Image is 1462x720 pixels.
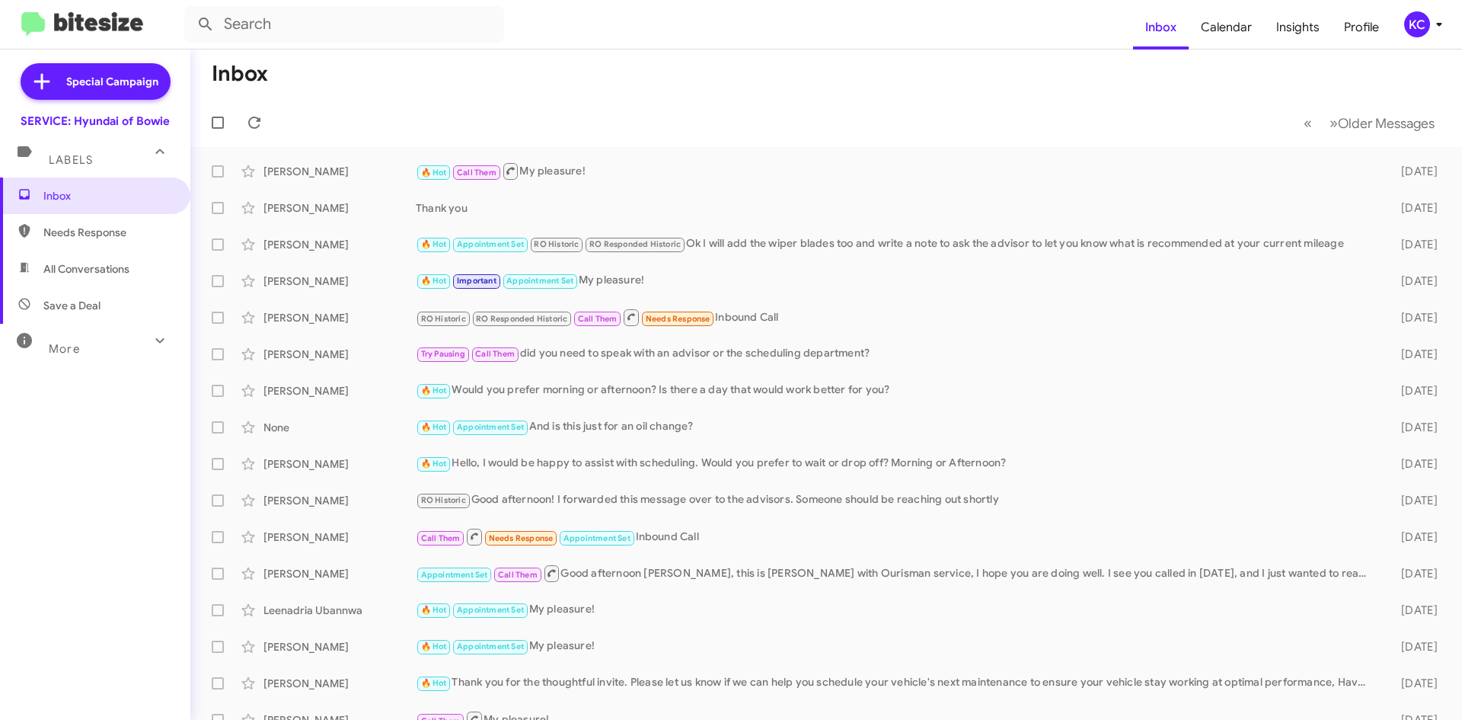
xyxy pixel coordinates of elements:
[457,239,524,249] span: Appointment Set
[1377,420,1450,435] div: [DATE]
[416,527,1377,546] div: Inbound Call
[1377,200,1450,216] div: [DATE]
[1189,5,1264,50] a: Calendar
[421,422,447,432] span: 🔥 Hot
[1338,115,1435,132] span: Older Messages
[416,162,1377,181] div: My pleasure!
[421,168,447,178] span: 🔥 Hot
[263,164,416,179] div: [PERSON_NAME]
[1377,310,1450,325] div: [DATE]
[416,638,1377,655] div: My pleasure!
[263,456,416,472] div: [PERSON_NAME]
[1332,5,1391,50] a: Profile
[1377,164,1450,179] div: [DATE]
[49,342,80,356] span: More
[49,153,93,167] span: Labels
[263,493,416,508] div: [PERSON_NAME]
[421,349,465,359] span: Try Pausing
[457,276,496,286] span: Important
[1377,639,1450,654] div: [DATE]
[475,349,515,359] span: Call Them
[1264,5,1332,50] a: Insights
[1377,566,1450,581] div: [DATE]
[421,495,466,505] span: RO Historic
[416,272,1377,290] div: My pleasure!
[1377,676,1450,691] div: [DATE]
[1320,107,1444,139] button: Next
[589,239,681,249] span: RO Responded Historic
[21,63,171,100] a: Special Campaign
[184,6,504,43] input: Search
[421,642,447,651] span: 🔥 Hot
[457,642,524,651] span: Appointment Set
[1404,11,1430,37] div: KC
[489,533,554,543] span: Needs Response
[416,491,1377,509] div: Good afternoon! I forwarded this message over to the advisors. Someone should be reaching out sho...
[263,676,416,691] div: [PERSON_NAME]
[1295,107,1444,139] nav: Page navigation example
[476,314,567,324] span: RO Responded Historic
[416,345,1377,363] div: did you need to speak with an advisor or the scheduling department?
[263,603,416,618] div: Leenadria Ubannwa
[416,235,1377,253] div: Ok I will add the wiper blades too and write a note to ask the advisor to let you know what is re...
[43,261,129,277] span: All Conversations
[1377,603,1450,618] div: [DATE]
[416,674,1377,692] div: Thank you for the thoughtful invite. Please let us know if we can help you schedule your vehicle'...
[43,298,101,313] span: Save a Deal
[457,168,496,178] span: Call Them
[416,418,1377,436] div: And is this just for an oil change?
[421,239,447,249] span: 🔥 Hot
[416,455,1377,472] div: Hello, I would be happy to assist with scheduling. Would you prefer to wait or drop off? Morning ...
[416,382,1377,399] div: Would you prefer morning or afternoon? Is there a day that would work better for you?
[1377,383,1450,398] div: [DATE]
[263,420,416,435] div: None
[534,239,579,249] span: RO Historic
[212,62,268,86] h1: Inbox
[421,533,461,543] span: Call Them
[1377,456,1450,472] div: [DATE]
[263,237,416,252] div: [PERSON_NAME]
[421,570,488,580] span: Appointment Set
[416,564,1377,583] div: Good afternoon [PERSON_NAME], this is [PERSON_NAME] with Ourisman service, I hope you are doing w...
[21,114,170,129] div: SERVICE: Hyundai of Bowie
[416,200,1377,216] div: Thank you
[263,347,416,362] div: [PERSON_NAME]
[498,570,538,580] span: Call Them
[646,314,710,324] span: Needs Response
[43,225,173,240] span: Needs Response
[416,601,1377,619] div: My pleasure!
[421,314,466,324] span: RO Historic
[263,566,416,581] div: [PERSON_NAME]
[506,276,573,286] span: Appointment Set
[421,605,447,615] span: 🔥 Hot
[1377,274,1450,289] div: [DATE]
[421,459,447,469] span: 🔥 Hot
[421,386,447,395] span: 🔥 Hot
[563,533,630,543] span: Appointment Set
[457,605,524,615] span: Appointment Set
[578,314,618,324] span: Call Them
[263,639,416,654] div: [PERSON_NAME]
[421,678,447,688] span: 🔥 Hot
[1133,5,1189,50] a: Inbox
[416,308,1377,327] div: Inbound Call
[457,422,524,432] span: Appointment Set
[263,200,416,216] div: [PERSON_NAME]
[263,530,416,545] div: [PERSON_NAME]
[1377,530,1450,545] div: [DATE]
[1377,237,1450,252] div: [DATE]
[1294,107,1321,139] button: Previous
[1391,11,1445,37] button: KC
[263,383,416,398] div: [PERSON_NAME]
[263,310,416,325] div: [PERSON_NAME]
[66,74,158,89] span: Special Campaign
[1330,114,1338,133] span: »
[1377,347,1450,362] div: [DATE]
[263,274,416,289] div: [PERSON_NAME]
[1304,114,1312,133] span: «
[43,188,173,203] span: Inbox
